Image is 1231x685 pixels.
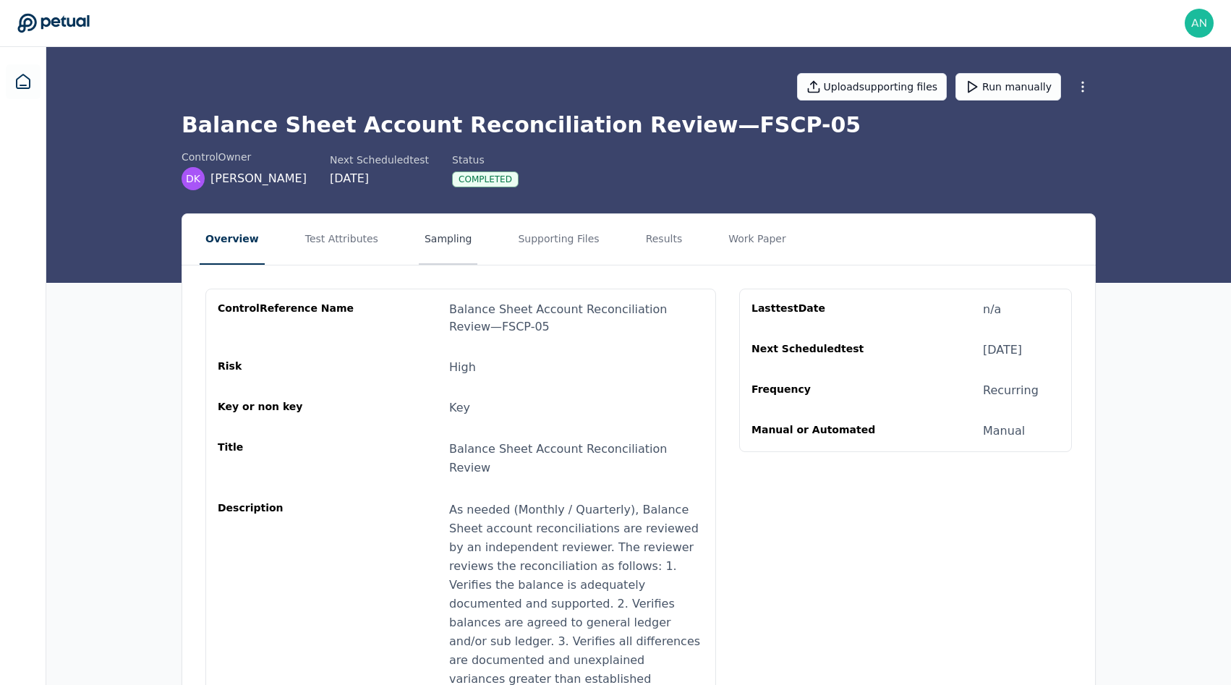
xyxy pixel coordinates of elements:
[751,341,890,359] div: Next Scheduled test
[182,214,1095,265] nav: Tabs
[449,301,704,336] div: Balance Sheet Account Reconciliation Review — FSCP-05
[218,440,357,477] div: Title
[449,442,667,475] span: Balance Sheet Account Reconciliation Review
[6,64,41,99] a: Dashboard
[210,170,307,187] span: [PERSON_NAME]
[452,153,519,167] div: Status
[17,13,90,33] a: Go to Dashboard
[983,422,1025,440] div: Manual
[983,382,1039,399] div: Recurring
[955,73,1061,101] button: Run manually
[983,341,1022,359] div: [DATE]
[186,171,200,186] span: DK
[723,214,792,265] button: Work Paper
[182,112,1096,138] h1: Balance Sheet Account Reconciliation Review — FSCP-05
[1185,9,1214,38] img: andrew+reddit@petual.ai
[983,301,1001,318] div: n/a
[330,170,429,187] div: [DATE]
[299,214,384,265] button: Test Attributes
[1070,74,1096,100] button: More Options
[751,422,890,440] div: Manual or Automated
[419,214,478,265] button: Sampling
[218,399,357,417] div: Key or non key
[218,359,357,376] div: Risk
[512,214,605,265] button: Supporting Files
[751,382,890,399] div: Frequency
[640,214,689,265] button: Results
[797,73,947,101] button: Uploadsupporting files
[449,399,470,417] div: Key
[200,214,265,265] button: Overview
[182,150,307,164] div: control Owner
[751,301,890,318] div: Last test Date
[452,171,519,187] div: Completed
[330,153,429,167] div: Next Scheduled test
[449,359,476,376] div: High
[218,301,357,336] div: control Reference Name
